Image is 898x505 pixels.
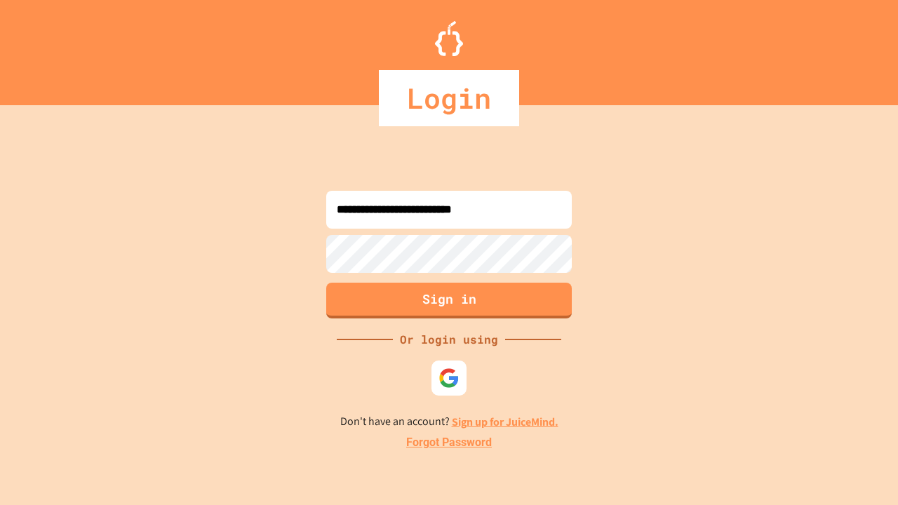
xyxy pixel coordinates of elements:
a: Sign up for JuiceMind. [452,415,558,429]
img: Logo.svg [435,21,463,56]
div: Or login using [393,331,505,348]
p: Don't have an account? [340,413,558,431]
button: Sign in [326,283,572,318]
img: google-icon.svg [438,368,460,389]
a: Forgot Password [406,434,492,451]
div: Login [379,70,519,126]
